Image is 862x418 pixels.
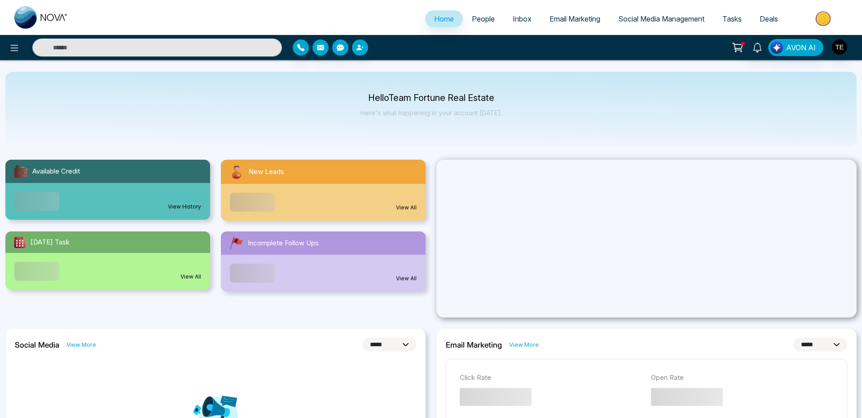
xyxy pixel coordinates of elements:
[228,163,245,180] img: newLeads.svg
[15,340,59,349] h2: Social Media
[446,340,502,349] h2: Email Marketing
[228,235,244,251] img: followUps.svg
[180,273,201,281] a: View All
[66,340,96,349] a: View More
[760,14,778,23] span: Deals
[460,373,642,383] p: Click Rate
[513,14,532,23] span: Inbox
[509,340,539,349] a: View More
[31,237,70,248] span: [DATE] Task
[786,42,816,53] span: AVON AI
[792,9,857,29] img: Market-place.gif
[13,163,29,179] img: availableCredit.svg
[541,10,609,27] a: Email Marketing
[768,39,823,56] button: AVON AI
[361,94,502,102] p: Hello Team Fortune Real Estate
[609,10,713,27] a: Social Media Management
[472,14,495,23] span: People
[14,6,68,29] img: Nova CRM Logo
[751,10,787,27] a: Deals
[168,203,201,211] a: View History
[722,14,742,23] span: Tasks
[434,14,454,23] span: Home
[361,109,502,117] p: Here's what happening in your account [DATE].
[504,10,541,27] a: Inbox
[396,204,417,212] a: View All
[215,160,431,221] a: New LeadsView All
[550,14,600,23] span: Email Marketing
[13,235,27,249] img: todayTask.svg
[249,167,284,177] span: New Leads
[832,39,847,55] img: User Avatar
[618,14,704,23] span: Social Media Management
[215,231,431,292] a: Incomplete Follow UpsView All
[32,166,80,177] span: Available Credit
[770,41,783,54] img: Lead Flow
[463,10,504,27] a: People
[248,238,319,248] span: Incomplete Follow Ups
[651,373,833,383] p: Open Rate
[396,274,417,283] a: View All
[713,10,751,27] a: Tasks
[425,10,463,27] a: Home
